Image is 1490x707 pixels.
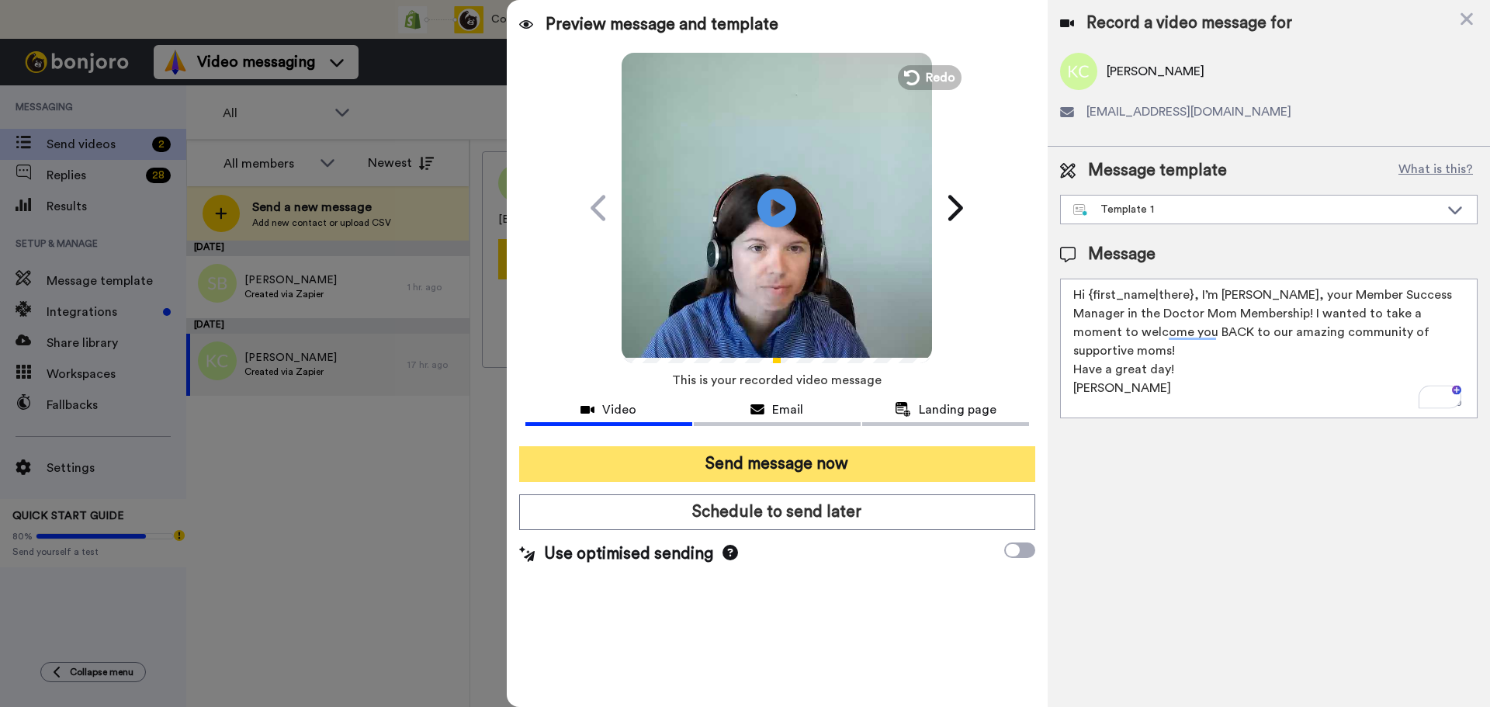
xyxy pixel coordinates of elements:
img: nextgen-template.svg [1073,204,1088,217]
div: From the whole team and myself, thank you so much for staying with us for a whole year. [68,47,275,107]
span: Landing page [919,400,996,419]
textarea: To enrich screen reader interactions, please activate Accessibility in Grammarly extension settings [1060,279,1478,418]
p: Message from Grant, sent 22h ago [68,219,275,233]
button: What is this? [1394,159,1478,182]
span: Video [602,400,636,419]
div: Template 1 [1073,202,1440,217]
div: Hey [PERSON_NAME], [68,24,275,40]
div: Message content [68,24,275,217]
button: Send message now [519,446,1035,482]
button: Schedule to send later [519,494,1035,530]
iframe: vimeo [68,116,275,209]
span: Email [772,400,803,419]
b: HAPPY ANNIVERSARY!! [71,47,213,60]
div: message notification from Grant, 22h ago. Hey Becky, HAPPY ANNIVERSARY!! From the whole team and ... [23,14,287,243]
span: Use optimised sending [544,542,713,566]
span: Message [1088,243,1156,266]
span: This is your recorded video message [672,363,882,397]
span: Message template [1088,159,1227,182]
img: Profile image for Grant [35,28,60,53]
